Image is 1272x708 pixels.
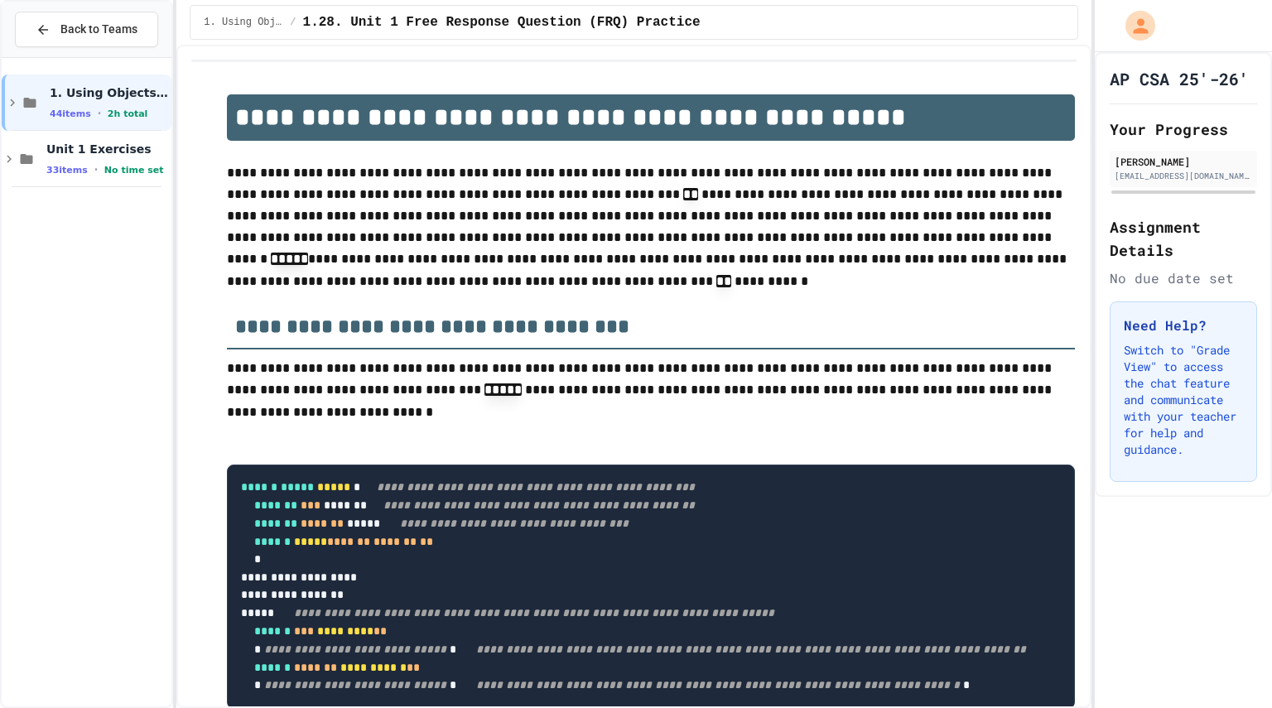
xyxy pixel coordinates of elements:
[15,12,158,47] button: Back to Teams
[46,142,168,157] span: Unit 1 Exercises
[290,16,296,29] span: /
[1115,154,1252,169] div: [PERSON_NAME]
[46,165,88,176] span: 33 items
[108,108,148,119] span: 2h total
[204,16,283,29] span: 1. Using Objects and Methods
[1110,268,1257,288] div: No due date set
[50,85,168,100] span: 1. Using Objects and Methods
[1108,7,1159,45] div: My Account
[1124,315,1243,335] h3: Need Help?
[98,107,101,120] span: •
[60,21,137,38] span: Back to Teams
[104,165,164,176] span: No time set
[1115,170,1252,182] div: [EMAIL_ADDRESS][DOMAIN_NAME]
[303,12,701,32] span: 1.28. Unit 1 Free Response Question (FRQ) Practice
[1124,342,1243,458] p: Switch to "Grade View" to access the chat feature and communicate with your teacher for help and ...
[1110,215,1257,262] h2: Assignment Details
[1110,67,1249,90] h1: AP CSA 25'-26'
[1110,118,1257,141] h2: Your Progress
[50,108,91,119] span: 44 items
[94,163,98,176] span: •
